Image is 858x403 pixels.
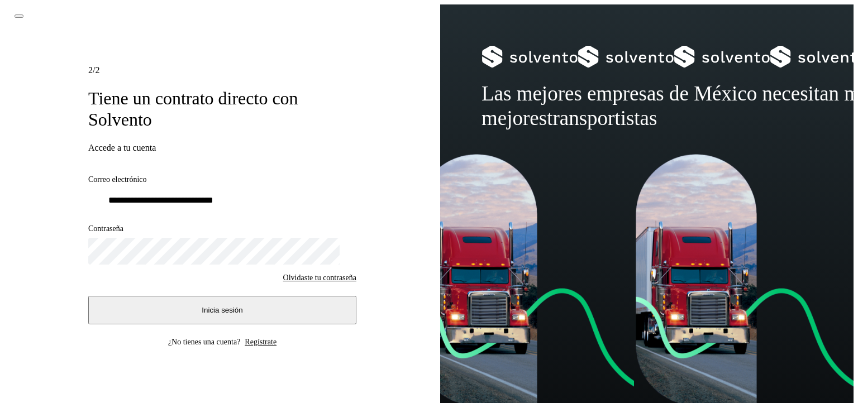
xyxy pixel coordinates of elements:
[547,107,657,129] span: transportistas
[245,338,277,347] a: Regístrate
[88,65,93,75] span: 2
[202,306,242,314] span: Inicia sesión
[88,88,356,131] h1: Tiene un contrato directo con Solvento
[88,296,356,324] button: Inicia sesión
[88,224,356,234] label: Contraseña
[88,175,356,185] label: Correo electrónico
[283,274,356,282] a: Olvidaste tu contraseña
[168,338,240,347] p: ¿No tienes una cuenta?
[88,143,356,153] h3: Accede a tu cuenta
[88,65,356,75] div: /2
